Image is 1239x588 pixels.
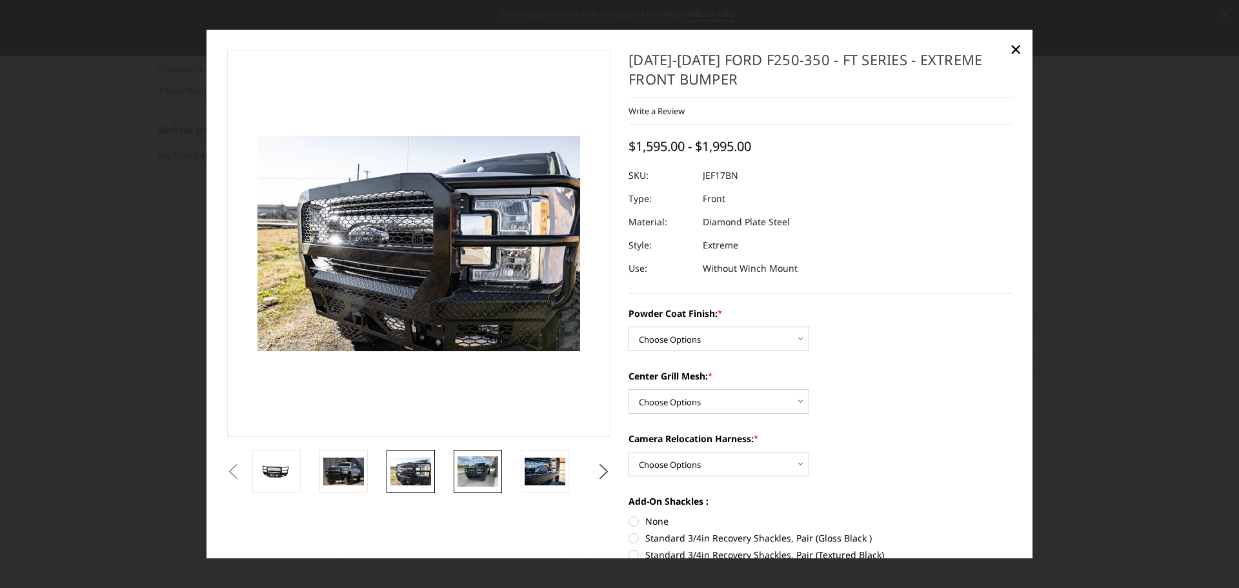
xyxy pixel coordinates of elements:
label: Powder Coat Finish: [629,307,1012,320]
a: Write a Review [629,105,685,117]
span: $1,595.00 - $1,995.00 [629,137,751,155]
dd: Extreme [703,234,738,257]
label: Standard 3/4in Recovery Shackles, Pair (Textured Black) [629,548,1012,562]
img: 2017-2022 Ford F250-350 - FT Series - Extreme Front Bumper [323,458,364,485]
label: Camera Relocation Harness: [629,432,1012,445]
img: 2017-2022 Ford F250-350 - FT Series - Extreme Front Bumper [525,458,565,485]
label: None [629,514,1012,528]
a: Close [1005,39,1026,59]
span: × [1010,35,1022,63]
dd: Without Winch Mount [703,257,798,280]
label: Center Grill Mesh: [629,369,1012,383]
label: Standard 3/4in Recovery Shackles, Pair (Gloss Black ) [629,531,1012,545]
dt: Material: [629,210,693,234]
img: 2017-2022 Ford F250-350 - FT Series - Extreme Front Bumper [390,458,431,485]
dd: JEF17BN [703,164,738,187]
img: 2017-2022 Ford F250-350 - FT Series - Extreme Front Bumper [458,456,498,487]
label: Add-On Shackles : [629,494,1012,508]
a: 2017-2022 Ford F250-350 - FT Series - Extreme Front Bumper [227,50,611,437]
dd: Front [703,187,725,210]
dt: Type: [629,187,693,210]
dt: Style: [629,234,693,257]
h1: [DATE]-[DATE] Ford F250-350 - FT Series - Extreme Front Bumper [629,50,1012,98]
dt: Use: [629,257,693,280]
dt: SKU: [629,164,693,187]
dd: Diamond Plate Steel [703,210,790,234]
button: Previous [224,462,243,482]
button: Next [594,462,614,482]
